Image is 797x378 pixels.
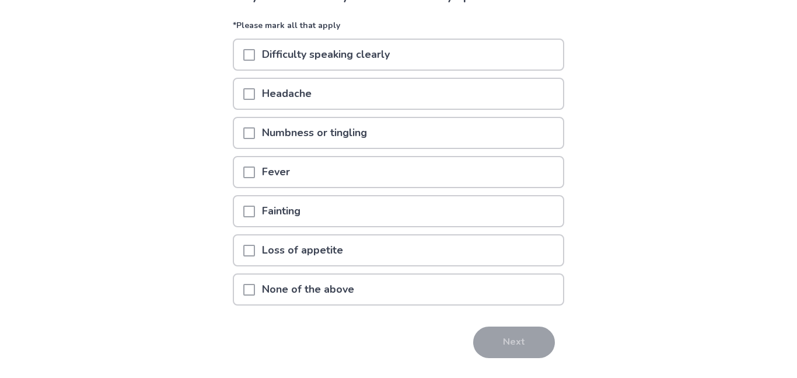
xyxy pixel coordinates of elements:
[255,275,361,304] p: None of the above
[473,327,555,358] button: Next
[255,79,319,109] p: Headache
[255,235,350,265] p: Loss of appetite
[255,40,397,70] p: Difficulty speaking clearly
[233,19,564,39] p: *Please mark all that apply
[255,157,297,187] p: Fever
[255,196,307,226] p: Fainting
[255,118,374,148] p: Numbness or tingling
